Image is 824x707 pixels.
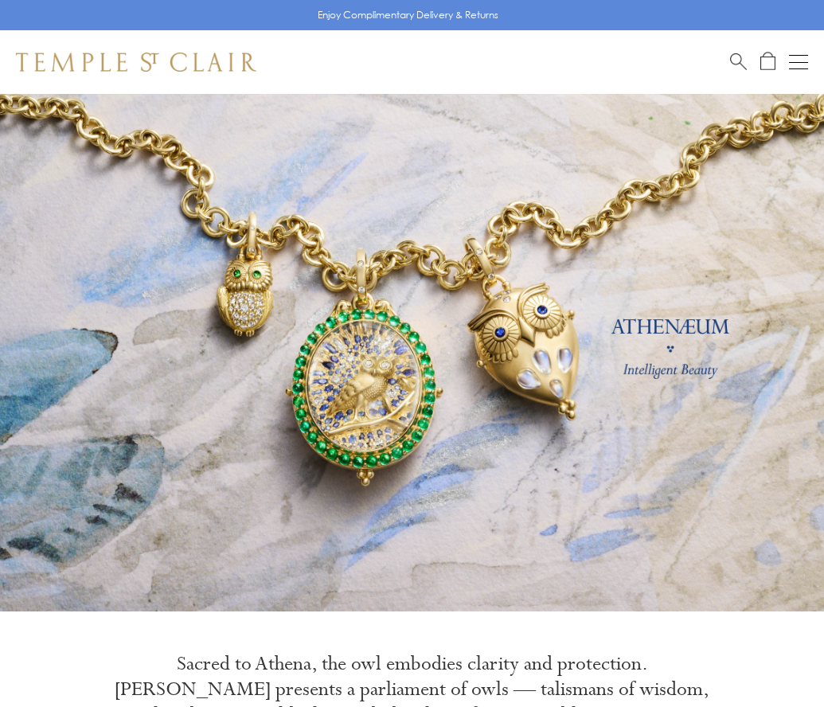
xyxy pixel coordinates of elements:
button: Open navigation [789,53,808,72]
img: Temple St. Clair [16,53,256,72]
p: Enjoy Complimentary Delivery & Returns [318,7,498,23]
a: Open Shopping Bag [760,52,775,72]
a: Search [730,52,747,72]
